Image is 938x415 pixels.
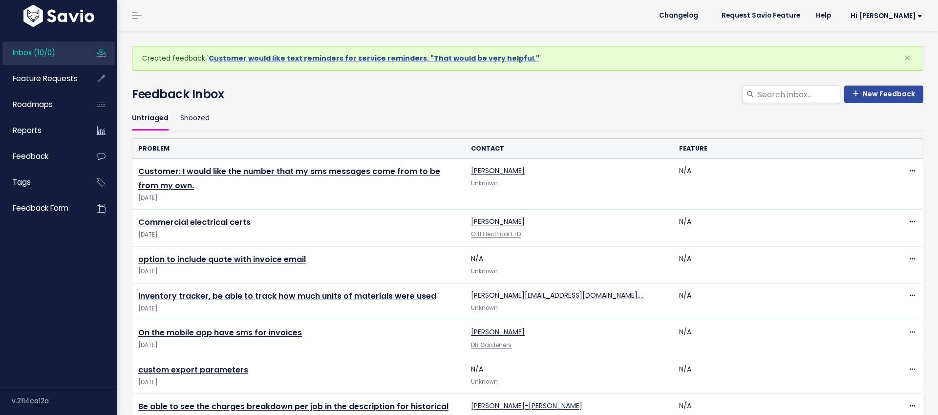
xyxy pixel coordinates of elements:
[839,8,930,23] a: Hi [PERSON_NAME]
[471,327,525,337] a: [PERSON_NAME]
[13,151,48,161] span: Feedback
[138,166,440,191] a: Customer: I would like the number that my sms messages come from to be from my own.
[13,203,68,213] span: Feedback form
[714,8,808,23] a: Request Savio Feature
[180,107,210,130] a: Snoozed
[2,67,81,90] a: Feature Requests
[12,388,117,414] div: v.2114ca12a
[132,86,923,103] h4: Feedback Inbox
[209,53,539,63] a: Customer would like text reminders for service reminders. "That would be very helpful."
[13,73,78,84] span: Feature Requests
[138,304,459,314] span: [DATE]
[138,266,459,277] span: [DATE]
[132,139,465,159] th: Problem
[138,217,251,228] a: Commercial electrical certs
[471,290,643,300] a: [PERSON_NAME][EMAIL_ADDRESS][DOMAIN_NAME].…
[673,283,881,320] td: N/A
[2,145,81,168] a: Feedback
[471,401,582,411] a: [PERSON_NAME]-[PERSON_NAME]
[673,159,881,210] td: N/A
[132,107,923,130] ul: Filter feature requests
[13,47,55,58] span: Inbox (10/0)
[471,179,498,187] span: Unknown
[138,254,306,265] a: option to include quote with invoice email
[138,340,459,350] span: [DATE]
[851,12,922,20] span: Hi [PERSON_NAME]
[757,86,840,103] input: Search inbox...
[471,230,521,238] a: OH1 Electrical LTD
[471,267,498,275] span: Unknown
[138,230,459,240] span: [DATE]
[808,8,839,23] a: Help
[844,86,923,103] a: New Feedback
[673,210,881,246] td: N/A
[471,304,498,312] span: Unknown
[471,217,525,226] a: [PERSON_NAME]
[471,166,525,175] a: [PERSON_NAME]
[138,377,459,388] span: [DATE]
[465,139,673,159] th: Contact
[904,50,911,66] span: ×
[673,139,881,159] th: Feature
[465,246,673,283] td: N/A
[673,246,881,283] td: N/A
[13,99,53,109] span: Roadmaps
[132,46,923,71] div: Created feedback ' '
[659,12,698,19] span: Changelog
[2,119,81,142] a: Reports
[13,125,42,135] span: Reports
[2,42,81,64] a: Inbox (10/0)
[471,378,498,386] span: Unknown
[894,46,920,70] button: Close
[673,357,881,393] td: N/A
[138,193,459,203] span: [DATE]
[138,327,302,338] a: On the mobile app have sms for invoices
[471,341,512,349] a: DB Gardeners
[21,5,97,27] img: logo-white.9d6f32f41409.svg
[13,177,31,187] span: Tags
[465,357,673,393] td: N/A
[132,107,169,130] a: Untriaged
[2,197,81,219] a: Feedback form
[2,171,81,194] a: Tags
[673,320,881,357] td: N/A
[2,93,81,116] a: Roadmaps
[138,364,248,375] a: custom export parameters
[138,290,436,302] a: inventory tracker, be able to track how much units of materials were used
